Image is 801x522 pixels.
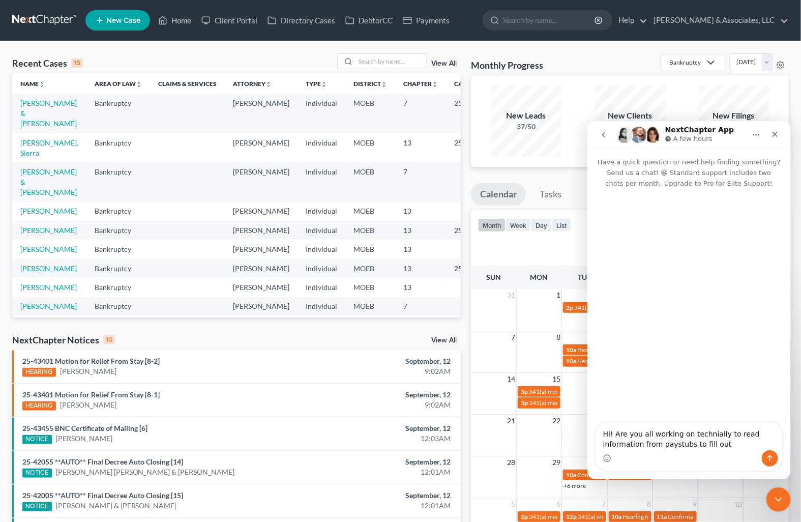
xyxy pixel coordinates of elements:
[225,94,298,133] td: [PERSON_NAME]
[623,513,756,520] span: Hearing for [PERSON_NAME] & [PERSON_NAME]
[551,415,561,427] span: 22
[648,11,788,30] a: [PERSON_NAME] & Associates, LLC
[601,498,607,510] span: 7
[315,366,451,376] div: 9:02AM
[612,513,622,520] span: 10a
[646,498,652,510] span: 8
[395,259,446,278] td: 13
[521,388,528,395] span: 3p
[225,162,298,201] td: [PERSON_NAME]
[510,498,516,510] span: 5
[595,110,666,122] div: New Clients
[381,81,387,88] i: unfold_more
[733,498,743,510] span: 10
[577,357,657,365] span: Hearing for [PERSON_NAME]
[578,273,591,281] span: Tue
[315,356,451,366] div: September, 12
[446,259,495,278] td: 25-42580
[491,122,562,132] div: 37/50
[20,207,77,215] a: [PERSON_NAME]
[395,278,446,297] td: 13
[353,80,387,88] a: Districtunfold_more
[345,94,395,133] td: MOEB
[521,399,528,407] span: 3p
[298,278,345,297] td: Individual
[12,57,83,69] div: Recent Cases
[340,11,398,30] a: DebtorCC
[574,304,672,311] span: 341(a) meeting for [PERSON_NAME]
[298,316,345,355] td: Individual
[345,240,395,258] td: MOEB
[315,433,451,444] div: 12:03AM
[657,513,667,520] span: 11a
[446,94,495,133] td: 25-42054
[56,501,177,511] a: [PERSON_NAME] & [PERSON_NAME]
[491,110,562,122] div: New Leads
[431,60,457,67] a: View All
[529,513,627,520] span: 341(a) meeting for [PERSON_NAME]
[577,471,693,479] span: Confirmation hearing for [PERSON_NAME]
[345,278,395,297] td: MOEB
[225,278,298,297] td: [PERSON_NAME]
[22,357,160,365] a: 25-43401 Motion for Relief From Stay [8-2]
[432,81,438,88] i: unfold_more
[20,80,45,88] a: Nameunfold_more
[503,11,596,30] input: Search by name...
[315,390,451,400] div: September, 12
[454,80,487,88] a: Case Nounfold_more
[345,221,395,240] td: MOEB
[566,471,576,479] span: 10a
[20,226,77,235] a: [PERSON_NAME]
[766,487,791,512] iframe: Intercom live chat
[506,289,516,301] span: 31
[39,81,45,88] i: unfold_more
[552,218,571,232] button: list
[506,218,531,232] button: week
[395,162,446,201] td: 7
[315,467,451,477] div: 12:01AM
[345,297,395,316] td: MOEB
[578,513,676,520] span: 341(a) meeting for [PERSON_NAME]
[225,240,298,258] td: [PERSON_NAME]
[431,337,457,344] a: View All
[22,491,183,500] a: 25-42005 **AUTO** Final Decree Auto Closing [15]
[262,11,340,30] a: Directory Cases
[12,334,115,346] div: NextChapter Notices
[150,73,225,94] th: Claims & Services
[56,467,235,477] a: [PERSON_NAME] [PERSON_NAME] & [PERSON_NAME]
[86,278,150,297] td: Bankruptcy
[555,498,561,510] span: 6
[566,304,573,311] span: 2p
[298,133,345,162] td: Individual
[577,346,657,354] span: Hearing for [PERSON_NAME]
[103,335,115,344] div: 10
[298,240,345,258] td: Individual
[265,81,272,88] i: unfold_more
[530,183,571,206] a: Tasks
[20,245,77,253] a: [PERSON_NAME]
[398,11,455,30] a: Payments
[225,316,298,355] td: [PERSON_NAME]
[530,273,548,281] span: Mon
[395,297,446,316] td: 7
[669,58,701,67] div: Bankruptcy
[86,162,150,201] td: Bankruptcy
[225,133,298,162] td: [PERSON_NAME]
[315,490,451,501] div: September, 12
[446,316,495,355] td: 25-42739
[106,17,140,24] span: New Case
[225,259,298,278] td: [PERSON_NAME]
[315,400,451,410] div: 9:02AM
[531,218,552,232] button: day
[22,457,183,466] a: 25-42055 **AUTO** Final Decree Auto Closing [14]
[345,202,395,221] td: MOEB
[306,80,327,88] a: Typeunfold_more
[446,133,495,162] td: 25-41083
[471,183,526,206] a: Calendar
[395,316,446,355] td: 13
[478,218,506,232] button: month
